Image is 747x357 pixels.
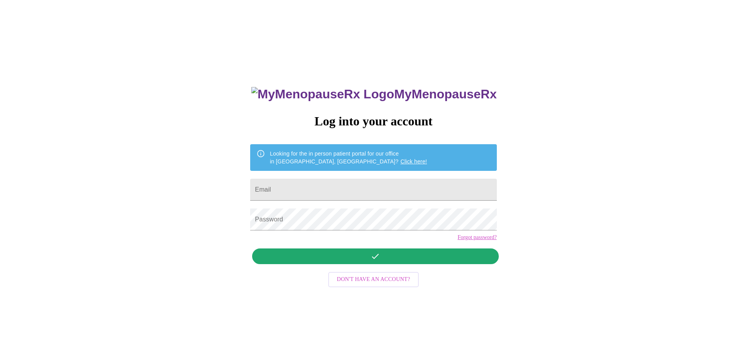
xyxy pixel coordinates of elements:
a: Click here! [400,158,427,165]
img: MyMenopauseRx Logo [251,87,394,101]
div: Looking for the in person patient portal for our office in [GEOGRAPHIC_DATA], [GEOGRAPHIC_DATA]? [270,147,427,169]
span: Don't have an account? [337,275,410,285]
h3: Log into your account [250,114,496,129]
a: Don't have an account? [326,275,421,282]
button: Don't have an account? [328,272,419,287]
h3: MyMenopauseRx [251,87,497,101]
a: Forgot password? [458,234,497,241]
